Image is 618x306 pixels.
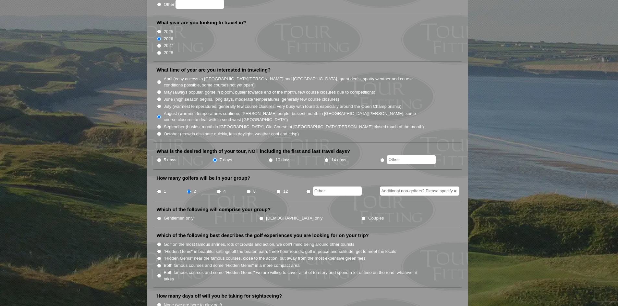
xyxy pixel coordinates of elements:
label: Golf on the most famous shrines, lots of crowds and action, we don't mind being around other tour... [164,241,355,248]
label: 4 [224,188,226,195]
label: 12 [283,188,288,195]
label: 7 days [220,157,232,163]
label: 10 days [275,157,290,163]
label: How many days off will you be taking for sightseeing? [157,293,282,299]
label: 2025 [164,28,173,35]
label: 5 days [164,157,176,163]
label: 2026 [164,36,173,42]
label: August (warmest temperatures continue, [PERSON_NAME] purple, busiest month in [GEOGRAPHIC_DATA][P... [164,110,425,123]
label: 8 [253,188,256,195]
label: April (easy access to [GEOGRAPHIC_DATA][PERSON_NAME] and [GEOGRAPHIC_DATA], great deals, spotty w... [164,76,425,88]
label: May (always popular, gorse in bloom, busier towards end of the month, few course closures due to ... [164,89,375,96]
label: 2 [194,188,196,195]
label: July (warmest temperatures, generally few course closures, very busy with tourists especially aro... [164,103,402,110]
label: October (crowds dissipate quickly, less daylight, weather cool and crisp) [164,131,299,137]
label: What year are you looking to travel in? [157,19,246,26]
label: 2028 [164,50,173,56]
label: Both famous courses and some "Hidden Gems," we are willing to cover a lot of territory and spend ... [164,269,425,282]
label: "Hidden Gems" near the famous courses, close to the action, but away from the most expensive gree... [164,255,366,262]
label: Which of the following will comprise your group? [157,206,271,213]
label: 14 days [331,157,346,163]
label: What time of year are you interested in traveling? [157,67,271,73]
label: September (busiest month in [GEOGRAPHIC_DATA], Old Course at [GEOGRAPHIC_DATA][PERSON_NAME] close... [164,124,424,130]
label: What is the desired length of your tour, NOT including the first and last travel days? [157,148,350,154]
input: Additional non-golfers? Please specify # [380,187,459,196]
label: 2027 [164,42,173,49]
label: How many golfers will be in your group? [157,175,250,181]
label: June (high season begins, long days, moderate temperatures, generally few course closures) [164,96,339,103]
input: Other [313,187,362,196]
label: 1 [164,188,166,195]
label: "Hidden Gems" in beautiful settings off the beaten path, three hour rounds, golf in peace and sol... [164,248,396,255]
label: Gentlemen only [164,215,194,221]
label: Which of the following best describes the golf experiences you are looking for on your trip? [157,232,369,239]
input: Other [387,155,436,164]
label: Couples [368,215,384,221]
label: [DEMOGRAPHIC_DATA] only [266,215,322,221]
label: Both famous courses and some "Hidden Gems" in a more compact area [164,262,300,269]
